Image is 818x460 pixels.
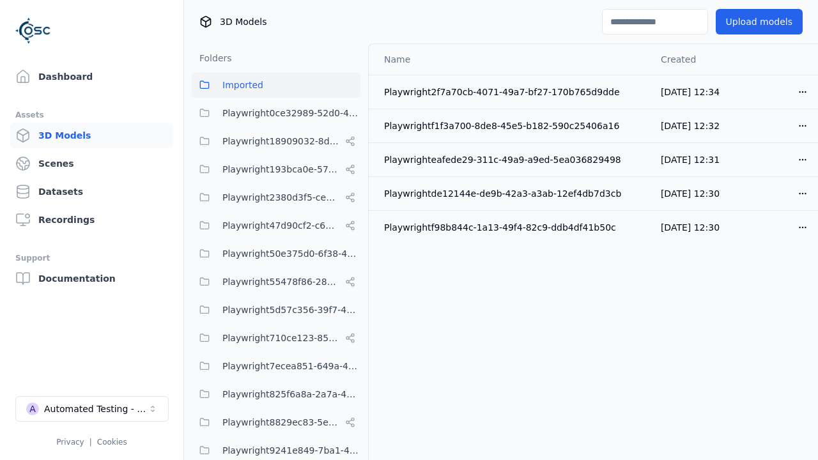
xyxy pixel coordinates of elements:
button: Select a workspace [15,396,169,422]
span: Playwright47d90cf2-c635-4353-ba3b-5d4538945666 [222,218,340,233]
div: Playwrightde12144e-de9b-42a3-a3ab-12ef4db7d3cb [384,187,640,200]
div: Support [15,250,168,266]
button: Playwright710ce123-85fd-4f8c-9759-23c3308d8830 [192,325,360,351]
span: Playwright8829ec83-5e68-4376-b984-049061a310ed [222,415,340,430]
button: Imported [192,72,360,98]
div: Assets [15,107,168,123]
div: Playwrightf1f3a700-8de8-45e5-b182-590c25406a16 [384,119,640,132]
div: Playwright2f7a70cb-4071-49a7-bf27-170b765d9dde [384,86,640,98]
th: Created [651,44,736,75]
button: Playwright50e375d0-6f38-48a7-96e0-b0dcfa24b72f [192,241,360,266]
button: Playwright18909032-8d07-45c5-9c81-9eec75d0b16b [192,128,360,154]
button: Playwright0ce32989-52d0-45cf-b5b9-59d5033d313a [192,100,360,126]
div: Playwrighteafede29-311c-49a9-a9ed-5ea036829498 [384,153,640,166]
button: Playwright47d90cf2-c635-4353-ba3b-5d4538945666 [192,213,360,238]
span: Playwright50e375d0-6f38-48a7-96e0-b0dcfa24b72f [222,246,360,261]
span: [DATE] 12:32 [661,121,720,131]
span: Playwright7ecea851-649a-419a-985e-fcff41a98b20 [222,358,360,374]
span: Playwright9241e849-7ba1-474f-9275-02cfa81d37fc [222,443,360,458]
span: Playwright825f6a8a-2a7a-425c-94f7-650318982f69 [222,387,360,402]
span: Playwright5d57c356-39f7-47ed-9ab9-d0409ac6cddc [222,302,360,318]
button: Playwright193bca0e-57fa-418d-8ea9-45122e711dc7 [192,157,360,182]
h3: Folders [192,52,232,65]
span: Playwright18909032-8d07-45c5-9c81-9eec75d0b16b [222,134,340,149]
a: Cookies [97,438,127,447]
a: Dashboard [10,64,173,89]
span: | [89,438,92,447]
span: [DATE] 12:30 [661,222,720,233]
span: Imported [222,77,263,93]
div: Automated Testing - Playwright [44,402,148,415]
a: Recordings [10,207,173,233]
span: Playwright2380d3f5-cebf-494e-b965-66be4d67505e [222,190,340,205]
span: Playwright710ce123-85fd-4f8c-9759-23c3308d8830 [222,330,340,346]
span: [DATE] 12:31 [661,155,720,165]
a: Privacy [56,438,84,447]
a: Scenes [10,151,173,176]
span: Playwright0ce32989-52d0-45cf-b5b9-59d5033d313a [222,105,360,121]
button: Playwright2380d3f5-cebf-494e-b965-66be4d67505e [192,185,360,210]
button: Playwright825f6a8a-2a7a-425c-94f7-650318982f69 [192,381,360,407]
span: Playwright193bca0e-57fa-418d-8ea9-45122e711dc7 [222,162,340,177]
span: 3D Models [220,15,266,28]
span: Playwright55478f86-28dc-49b8-8d1f-c7b13b14578c [222,274,340,289]
span: [DATE] 12:30 [661,188,720,199]
div: A [26,402,39,415]
button: Playwright7ecea851-649a-419a-985e-fcff41a98b20 [192,353,360,379]
img: Logo [15,13,51,49]
button: Playwright8829ec83-5e68-4376-b984-049061a310ed [192,410,360,435]
a: 3D Models [10,123,173,148]
th: Name [369,44,651,75]
button: Playwright55478f86-28dc-49b8-8d1f-c7b13b14578c [192,269,360,295]
div: Playwrightf98b844c-1a13-49f4-82c9-ddb4df41b50c [384,221,640,234]
button: Upload models [716,9,803,34]
a: Documentation [10,266,173,291]
a: Datasets [10,179,173,204]
span: [DATE] 12:34 [661,87,720,97]
button: Playwright5d57c356-39f7-47ed-9ab9-d0409ac6cddc [192,297,360,323]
